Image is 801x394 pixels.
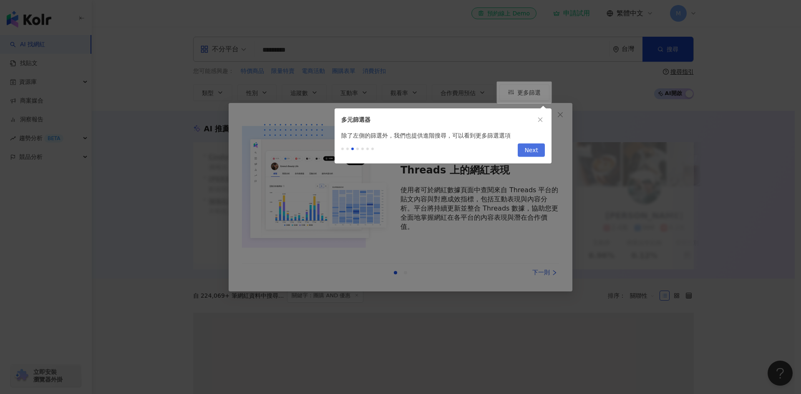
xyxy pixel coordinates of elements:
button: Next [518,143,545,157]
div: 除了左側的篩選外，我們也提供進階搜尋，可以看到更多篩選選項 [335,131,552,140]
button: close [536,115,545,124]
span: Next [524,144,538,157]
div: 多元篩選器 [341,115,536,124]
span: close [537,117,543,123]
